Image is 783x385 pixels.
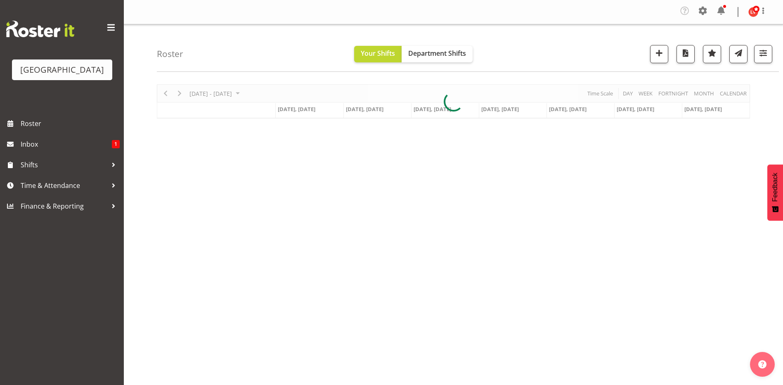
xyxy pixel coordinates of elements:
button: Highlight an important date within the roster. [703,45,721,63]
img: lara-von-fintel10062.jpg [748,7,758,17]
img: Rosterit website logo [6,21,74,37]
button: Add a new shift [650,45,668,63]
button: Department Shifts [402,46,473,62]
span: Department Shifts [408,49,466,58]
button: Your Shifts [354,46,402,62]
span: Feedback [771,173,779,202]
span: Time & Attendance [21,179,107,192]
span: 1 [112,140,120,148]
button: Download a PDF of the roster according to the set date range. [677,45,695,63]
button: Filter Shifts [754,45,772,63]
span: Your Shifts [361,49,395,58]
span: Inbox [21,138,112,150]
div: [GEOGRAPHIC_DATA] [20,64,104,76]
span: Finance & Reporting [21,200,107,212]
button: Send a list of all shifts for the selected filtered period to all rostered employees. [729,45,748,63]
h4: Roster [157,49,183,59]
button: Feedback - Show survey [767,164,783,221]
span: Shifts [21,159,107,171]
img: help-xxl-2.png [758,360,766,368]
span: Roster [21,117,120,130]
